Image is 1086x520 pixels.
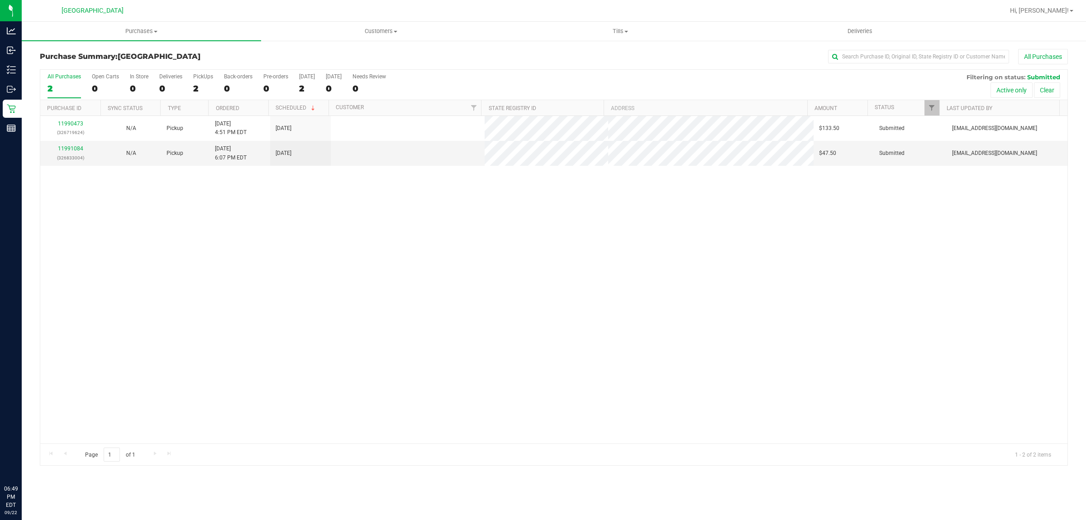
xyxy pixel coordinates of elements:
a: Filter [924,100,939,116]
span: [GEOGRAPHIC_DATA] [118,52,200,61]
iframe: Resource center unread badge [27,446,38,457]
a: 11990473 [58,120,83,127]
a: Ordered [216,105,239,111]
span: Customers [262,27,500,35]
span: [GEOGRAPHIC_DATA] [62,7,124,14]
span: Submitted [1027,73,1060,81]
a: Deliveries [740,22,980,41]
a: Sync Status [108,105,143,111]
a: Scheduled [276,105,317,111]
span: [DATE] [276,124,291,133]
span: Tills [501,27,739,35]
inline-svg: Outbound [7,85,16,94]
button: Clear [1034,82,1060,98]
span: Deliveries [835,27,885,35]
span: [DATE] [276,149,291,158]
a: Status [875,104,894,111]
p: 06:49 PM EDT [4,485,18,509]
span: $47.50 [819,149,836,158]
th: Address [604,100,807,116]
span: Not Applicable [126,125,136,131]
div: Back-orders [224,73,252,80]
inline-svg: Analytics [7,26,16,35]
div: 2 [299,83,315,94]
div: All Purchases [48,73,81,80]
div: PickUps [193,73,213,80]
a: Tills [500,22,740,41]
a: Type [168,105,181,111]
input: 1 [104,448,120,462]
div: 0 [263,83,288,94]
span: Submitted [879,124,905,133]
p: 09/22 [4,509,18,516]
div: In Store [130,73,148,80]
div: 0 [92,83,119,94]
div: 0 [326,83,342,94]
span: Purchases [22,27,261,35]
div: [DATE] [299,73,315,80]
span: Page of 1 [77,448,143,462]
a: 11991084 [58,145,83,152]
span: [EMAIL_ADDRESS][DOMAIN_NAME] [952,149,1037,158]
div: 0 [130,83,148,94]
a: State Registry ID [489,105,536,111]
div: Deliveries [159,73,182,80]
div: Pre-orders [263,73,288,80]
span: Pickup [167,124,183,133]
span: $133.50 [819,124,839,133]
span: Not Applicable [126,150,136,156]
button: N/A [126,124,136,133]
a: Filter [466,100,481,116]
a: Last Updated By [947,105,992,111]
div: 2 [193,83,213,94]
a: Amount [814,105,837,111]
button: All Purchases [1018,49,1068,64]
span: [EMAIL_ADDRESS][DOMAIN_NAME] [952,124,1037,133]
div: 0 [352,83,386,94]
a: Purchases [22,22,261,41]
p: (326719624) [46,128,95,137]
span: Submitted [879,149,905,158]
p: (326833004) [46,154,95,162]
div: 0 [224,83,252,94]
inline-svg: Retail [7,104,16,113]
span: Pickup [167,149,183,158]
a: Customers [261,22,500,41]
div: [DATE] [326,73,342,80]
a: Purchase ID [47,105,81,111]
inline-svg: Inventory [7,65,16,74]
inline-svg: Inbound [7,46,16,55]
h3: Purchase Summary: [40,53,382,61]
div: 2 [48,83,81,94]
inline-svg: Reports [7,124,16,133]
input: Search Purchase ID, Original ID, State Registry ID or Customer Name... [828,50,1009,63]
a: Customer [336,104,364,111]
div: 0 [159,83,182,94]
button: Active only [991,82,1033,98]
div: Needs Review [352,73,386,80]
span: Filtering on status: [967,73,1025,81]
iframe: Resource center [9,448,36,475]
div: Open Carts [92,73,119,80]
span: [DATE] 6:07 PM EDT [215,144,247,162]
span: Hi, [PERSON_NAME]! [1010,7,1069,14]
span: 1 - 2 of 2 items [1008,448,1058,461]
span: [DATE] 4:51 PM EDT [215,120,247,137]
button: N/A [126,149,136,158]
